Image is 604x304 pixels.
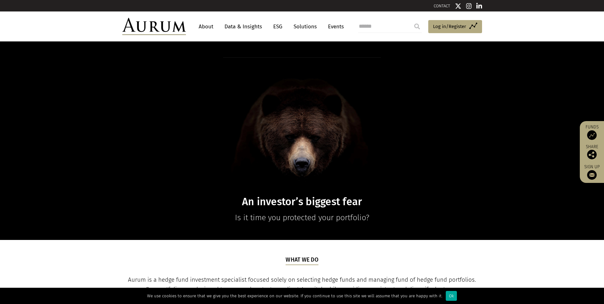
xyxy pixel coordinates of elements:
[587,130,597,140] img: Access Funds
[583,124,601,140] a: Funds
[587,170,597,180] img: Sign up to our newsletter
[446,291,457,301] div: Ok
[195,21,217,33] a: About
[428,20,482,33] a: Log in/Register
[587,150,597,159] img: Share this post
[286,256,318,265] h5: What we do
[583,164,601,180] a: Sign up
[466,3,472,9] img: Instagram icon
[179,211,425,224] p: Is it time you protected your portfolio?
[433,23,466,30] span: Log in/Register
[583,145,601,159] div: Share
[221,21,265,33] a: Data & Insights
[411,20,423,33] input: Submit
[455,3,461,9] img: Twitter icon
[122,18,186,35] img: Aurum
[434,4,450,8] a: CONTACT
[325,21,344,33] a: Events
[128,276,476,293] span: Aurum is a hedge fund investment specialist focused solely on selecting hedge funds and managing ...
[476,3,482,9] img: Linkedin icon
[290,21,320,33] a: Solutions
[179,196,425,208] h1: An investor’s biggest fear
[270,21,286,33] a: ESG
